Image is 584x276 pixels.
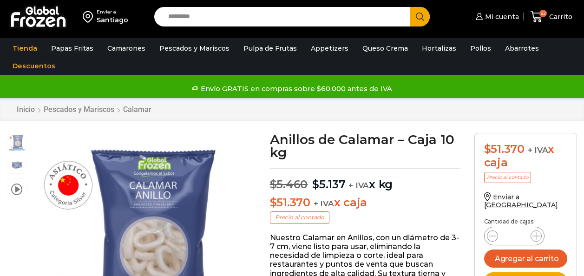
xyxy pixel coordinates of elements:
[473,7,519,26] a: Mi cuenta
[312,177,346,191] bdi: 5.137
[239,39,302,57] a: Pulpa de Frutas
[270,168,460,191] p: x kg
[358,39,413,57] a: Queso Crema
[8,57,60,75] a: Descuentos
[484,218,567,225] p: Cantidad de cajas
[103,39,150,57] a: Camarones
[314,199,334,208] span: + IVA
[505,230,523,243] input: Product quantity
[484,250,567,268] button: Agregar al carrito
[7,133,26,152] span: Calamar-anillo
[270,196,310,209] bdi: 51.370
[43,105,115,114] a: Pescados y Mariscos
[528,6,575,28] a: 92 Carrito
[484,193,558,209] a: Enviar a [GEOGRAPHIC_DATA]
[270,177,308,191] bdi: 5.460
[270,196,460,210] p: x caja
[46,39,98,57] a: Papas Fritas
[123,105,152,114] a: Calamar
[155,39,234,57] a: Pescados y Mariscos
[97,15,128,25] div: Santiago
[97,9,128,15] div: Enviar a
[348,181,369,190] span: + IVA
[484,142,525,156] bdi: 51.370
[8,39,42,57] a: Tienda
[16,105,35,114] a: Inicio
[270,211,329,223] p: Precio al contado
[312,177,319,191] span: $
[83,9,97,25] img: address-field-icon.svg
[484,172,531,183] p: Precio al contado
[7,156,26,175] span: 3
[417,39,461,57] a: Hortalizas
[528,145,548,155] span: + IVA
[306,39,353,57] a: Appetizers
[466,39,496,57] a: Pollos
[270,196,277,209] span: $
[270,133,460,159] h1: Anillos de Calamar – Caja 10 kg
[483,12,519,21] span: Mi cuenta
[539,10,547,17] span: 92
[484,142,491,156] span: $
[547,12,572,21] span: Carrito
[410,7,430,26] button: Search button
[270,177,277,191] span: $
[500,39,544,57] a: Abarrotes
[16,105,152,114] nav: Breadcrumb
[484,143,567,170] div: x caja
